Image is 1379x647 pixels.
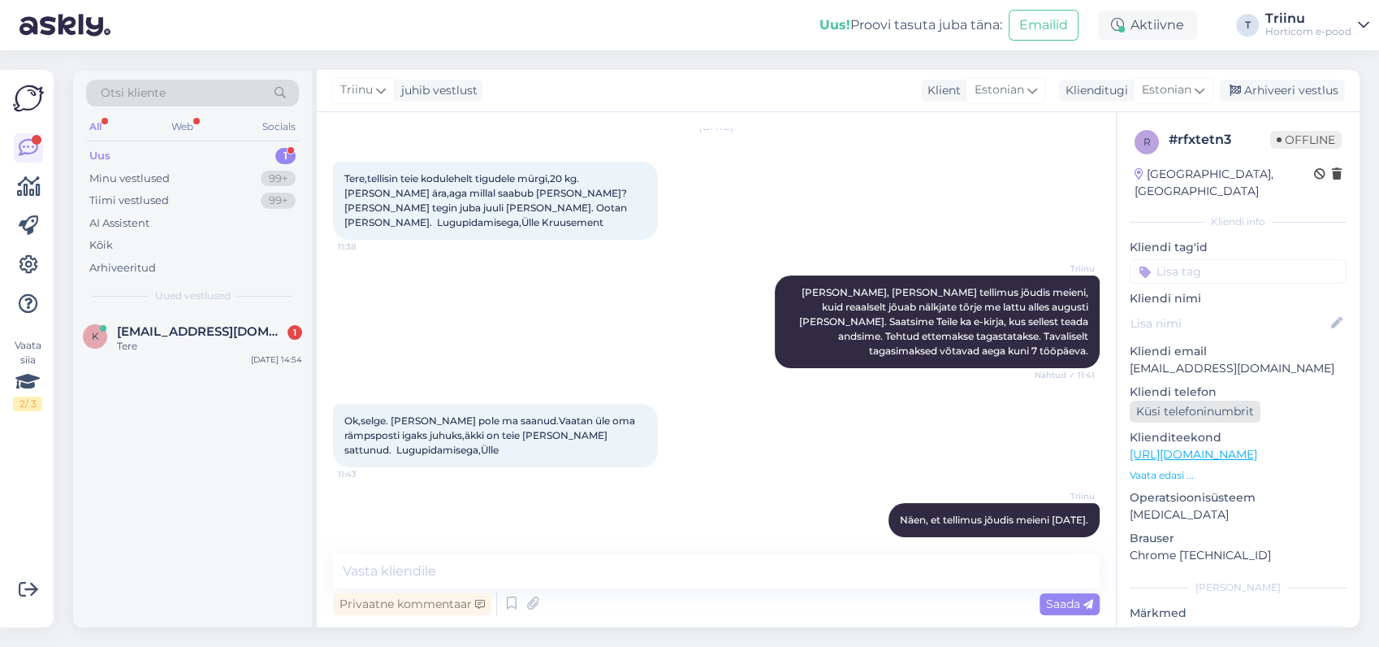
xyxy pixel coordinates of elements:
[287,325,302,340] div: 1
[89,171,170,187] div: Minu vestlused
[344,172,629,228] span: Tere,tellisin teie kodulehelt tigudele mürgi,20 kg. [PERSON_NAME] ära,aga millal saabub [PERSON_N...
[1130,530,1347,547] p: Brauser
[1034,538,1095,550] span: 11:44
[1130,506,1347,523] p: [MEDICAL_DATA]
[1236,14,1259,37] div: T
[1130,429,1347,446] p: Klienditeekond
[333,593,491,615] div: Privaatne kommentaar
[1009,10,1079,41] button: Emailid
[338,241,399,253] span: 11:38
[117,339,302,354] div: Tere
[921,82,961,99] div: Klient
[1059,82,1128,99] div: Klienditugi
[1130,605,1347,622] p: Märkmed
[1046,597,1093,611] span: Saada
[1130,360,1347,377] p: [EMAIL_ADDRESS][DOMAIN_NAME]
[261,193,296,209] div: 99+
[1034,263,1095,275] span: Triinu
[1265,25,1351,38] div: Horticom e-pood
[900,514,1088,526] span: Näen, et tellimus jõudis meieni [DATE].
[344,415,638,456] span: Ok,selge. [PERSON_NAME] pole ma saanud.Vaatan üle oma rämpsposti igaks juhuks,äkki on teie [PERSO...
[1130,343,1347,360] p: Kliendi email
[155,289,231,303] span: Uued vestlused
[1169,130,1270,150] div: # rfxtetn3
[975,81,1024,99] span: Estonian
[338,468,399,480] span: 11:43
[1130,290,1347,307] p: Kliendi nimi
[1135,166,1314,200] div: [GEOGRAPHIC_DATA], [GEOGRAPHIC_DATA]
[92,330,99,342] span: k
[1142,81,1191,99] span: Estonian
[13,397,42,411] div: 2 / 3
[1130,547,1347,564] p: Chrome [TECHNICAL_ID]
[86,116,105,137] div: All
[275,148,296,164] div: 1
[89,215,149,232] div: AI Assistent
[168,116,197,137] div: Web
[1098,11,1197,40] div: Aktiivne
[89,237,113,254] div: Kõik
[259,116,299,137] div: Socials
[101,85,166,102] span: Otsi kliente
[819,15,1002,35] div: Proovi tasuta juba täna:
[1270,131,1342,149] span: Offline
[13,338,42,411] div: Vaata siia
[1130,489,1347,506] p: Operatsioonisüsteem
[819,17,850,33] b: Uus!
[89,148,110,164] div: Uus
[1130,447,1257,462] a: [URL][DOMAIN_NAME]
[1220,80,1345,102] div: Arhiveeri vestlus
[1143,136,1151,148] span: r
[261,171,296,187] div: 99+
[89,260,156,276] div: Arhiveeritud
[1130,580,1347,595] div: [PERSON_NAME]
[1130,468,1347,483] p: Vaata edasi ...
[1130,384,1347,401] p: Kliendi telefon
[1130,259,1347,284] input: Lisa tag
[89,193,169,209] div: Tiimi vestlused
[799,286,1091,357] span: [PERSON_NAME], [PERSON_NAME] tellimus jõudis meieni, kuid reaalselt jõuab nälkjate tõrje me lattu...
[395,82,478,99] div: juhib vestlust
[1130,401,1260,423] div: Küsi telefoninumbrit
[1265,12,1351,25] div: Triinu
[1265,12,1369,38] a: TriinuHorticom e-pood
[340,81,373,99] span: Triinu
[117,324,286,339] span: kadi.kahro@gmail.com
[251,354,302,366] div: [DATE] 14:54
[1130,315,1328,332] input: Lisa nimi
[1130,215,1347,229] div: Kliendi info
[1034,490,1095,502] span: Triinu
[13,83,44,114] img: Askly Logo
[1034,369,1095,381] span: Nähtud ✓ 11:41
[1130,239,1347,256] p: Kliendi tag'id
